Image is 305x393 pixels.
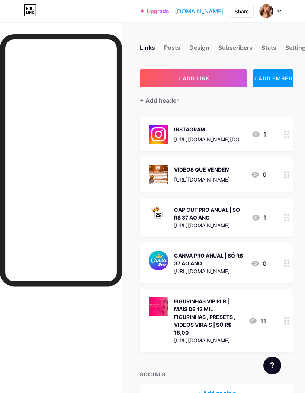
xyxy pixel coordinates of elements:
[174,166,230,173] div: VÍDEOS QUE VENDEM
[251,213,266,222] div: 1
[175,7,224,16] a: [DOMAIN_NAME]
[259,4,273,18] img: euanacquintana
[174,297,243,336] div: FIGURINHAS VIP PLR | MAIS DE 12 MIL FIGURINHAS , PRESETS , VIDEOS VIRAIS | SÓ R$ 15,00
[149,205,168,224] img: CAP CUT PRO ANUAL | SÓ R$ 37 AO ANO
[174,135,245,143] div: [URL][DOMAIN_NAME][DOMAIN_NAME]
[235,7,249,15] div: Share
[149,251,168,270] img: CANVA PRO ANUAL | SÓ R$ 37 AO ANO
[174,336,243,344] div: [URL][DOMAIN_NAME]
[253,69,293,87] div: + ADD EMBED
[174,206,245,221] div: CAP CUT PRO ANUAL | SÓ R$ 37 AO ANO
[149,165,168,184] img: VÍDEOS QUE VENDEM
[140,43,155,57] div: Links
[140,69,247,87] button: + ADD LINK
[174,176,230,183] div: [URL][DOMAIN_NAME]
[177,75,209,82] span: + ADD LINK
[140,370,293,378] div: SOCIALS
[261,43,276,57] div: Stats
[218,43,253,57] div: Subscribers
[164,43,180,57] div: Posts
[189,43,209,57] div: Design
[251,130,266,139] div: 1
[251,170,266,179] div: 0
[248,316,266,325] div: 11
[140,96,179,105] div: + Add header
[174,125,245,133] div: INSTAGRAM
[174,267,245,275] div: [URL][DOMAIN_NAME]
[251,259,266,268] div: 0
[174,221,245,229] div: [URL][DOMAIN_NAME]
[149,125,168,144] img: INSTAGRAM
[149,297,168,316] img: FIGURINHAS VIP PLR | MAIS DE 12 MIL FIGURINHAS , PRESETS , VIDEOS VIRAIS | SÓ R$ 15,00
[174,252,245,267] div: CANVA PRO ANUAL | SÓ R$ 37 AO ANO
[141,8,169,14] a: Upgrade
